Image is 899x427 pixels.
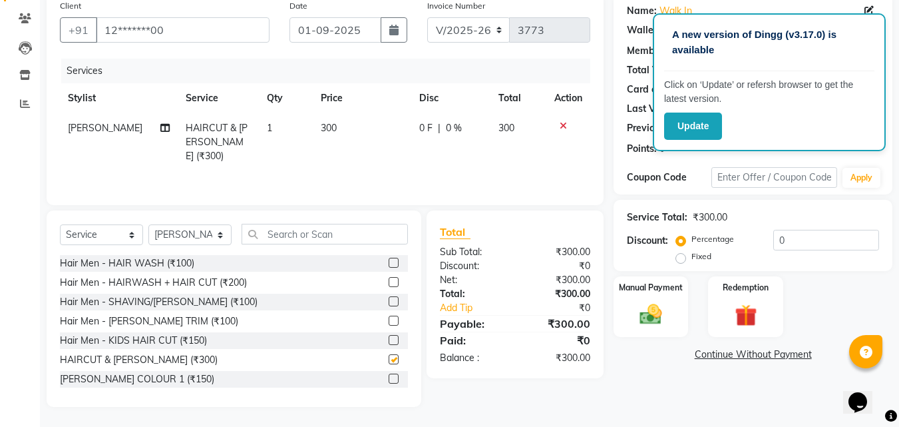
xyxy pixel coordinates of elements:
div: Hair Men - KIDS HAIR CUT (₹150) [60,334,207,348]
p: Click on ‘Update’ or refersh browser to get the latest version. [664,78,874,106]
button: Update [664,113,722,140]
span: 0 F [419,121,433,135]
span: HAIRCUT & [PERSON_NAME] (₹300) [186,122,248,162]
div: Hair Men - [PERSON_NAME] TRIM (₹100) [60,314,238,328]
a: Add Tip [430,301,529,315]
div: ₹300.00 [515,316,600,332]
div: Hair Men - HAIRWASH + HAIR CUT (₹200) [60,276,247,290]
div: Sub Total: [430,245,515,259]
a: Continue Without Payment [616,348,890,362]
span: 1 [267,122,272,134]
div: Service Total: [627,211,687,224]
div: Payable: [430,316,515,332]
div: Coupon Code [627,171,711,185]
iframe: chat widget [843,374,886,414]
div: Wallet: [627,23,659,39]
img: _cash.svg [633,302,669,327]
div: ₹0 [515,259,600,273]
div: Card on file: [627,83,681,97]
span: 300 [321,122,337,134]
th: Total [490,83,547,113]
div: ₹300.00 [515,351,600,365]
th: Stylist [60,83,178,113]
a: Walk In [659,4,692,18]
label: Percentage [691,233,734,245]
div: Discount: [430,259,515,273]
label: Manual Payment [619,282,683,294]
div: Net: [430,273,515,287]
div: ₹300.00 [693,211,727,224]
label: Fixed [691,250,711,262]
div: Paid: [430,332,515,348]
div: Hair Men - HAIR WASH (₹100) [60,256,194,270]
img: _gift.svg [728,302,764,329]
th: Price [313,83,411,113]
span: 300 [498,122,514,134]
div: Last Visit: [627,102,671,116]
button: Apply [842,168,880,188]
input: Search or Scan [242,224,408,244]
div: ₹0 [515,332,600,348]
div: Previous Due: [627,121,688,137]
div: Discount: [627,234,668,248]
span: [PERSON_NAME] [68,122,142,134]
span: Total [440,225,470,239]
div: ₹300.00 [515,273,600,287]
th: Disc [411,83,490,113]
div: ₹300.00 [515,287,600,301]
span: | [438,121,441,135]
label: Redemption [723,282,769,294]
div: Total: [430,287,515,301]
div: ₹300.00 [515,245,600,259]
span: 0 % [446,121,462,135]
th: Action [546,83,590,113]
div: HAIRCUT & [PERSON_NAME] (₹300) [60,353,218,367]
div: No Active Membership [627,44,879,58]
input: Enter Offer / Coupon Code [711,167,837,188]
div: Services [61,59,600,83]
div: Balance : [430,351,515,365]
div: Name: [627,4,657,18]
p: A new version of Dingg (v3.17.0) is available [672,27,866,57]
div: [PERSON_NAME] COLOUR 1 (₹150) [60,372,214,386]
div: Points: [627,142,657,156]
th: Qty [259,83,313,113]
div: Membership: [627,44,685,58]
input: Search by Name/Mobile/Email/Code [96,17,270,43]
div: Total Visits: [627,63,679,77]
th: Service [178,83,259,113]
div: Hair Men - SHAVING/[PERSON_NAME] (₹100) [60,295,258,309]
div: ₹0 [530,301,601,315]
button: +91 [60,17,97,43]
